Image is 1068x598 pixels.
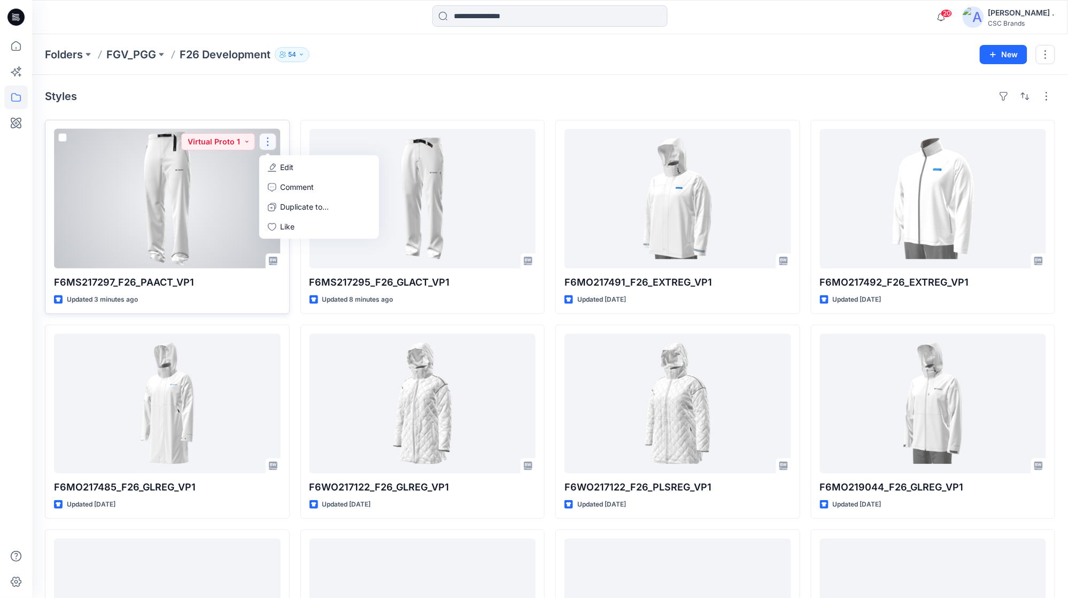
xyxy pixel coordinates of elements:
[54,129,281,269] a: F6MS217297_F26_PAACT_VP1
[833,499,881,510] p: Updated [DATE]
[980,45,1027,64] button: New
[45,47,83,62] a: Folders
[54,334,281,473] a: F6MO217485_F26_GLREG_VP1
[281,221,295,232] p: Like
[833,294,881,305] p: Updated [DATE]
[309,275,536,290] p: F6MS217295_F26_GLACT_VP1
[309,129,536,269] a: F6MS217295_F26_GLACT_VP1
[820,480,1047,495] p: F6MO219044_F26_GLREG_VP1
[820,275,1047,290] p: F6MO217492_F26_EXTREG_VP1
[54,275,281,290] p: F6MS217297_F26_PAACT_VP1
[820,334,1047,473] a: F6MO219044_F26_GLREG_VP1
[281,181,314,193] p: Comment
[180,47,270,62] p: F26 Development
[564,129,791,269] a: F6MO217491_F26_EXTREG_VP1
[564,334,791,473] a: F6WO217122_F26_PLSREG_VP1
[577,294,626,305] p: Updated [DATE]
[941,9,953,18] span: 20
[106,47,156,62] a: FGV_PGG
[577,499,626,510] p: Updated [DATE]
[309,334,536,473] a: F6WO217122_F26_GLREG_VP1
[564,480,791,495] p: F6WO217122_F26_PLSREG_VP1
[322,499,371,510] p: Updated [DATE]
[322,294,393,305] p: Updated 8 minutes ago
[564,275,791,290] p: F6MO217491_F26_EXTREG_VP1
[963,6,984,28] img: avatar
[309,480,536,495] p: F6WO217122_F26_GLREG_VP1
[988,19,1055,27] div: CSC Brands
[281,162,294,173] p: Edit
[54,480,281,495] p: F6MO217485_F26_GLREG_VP1
[67,499,115,510] p: Updated [DATE]
[988,6,1055,19] div: [PERSON_NAME] .
[67,294,138,305] p: Updated 3 minutes ago
[275,47,309,62] button: 54
[45,90,77,103] h4: Styles
[261,157,377,177] a: Edit
[281,201,329,212] p: Duplicate to...
[820,129,1047,269] a: F6MO217492_F26_EXTREG_VP1
[288,49,296,60] p: 54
